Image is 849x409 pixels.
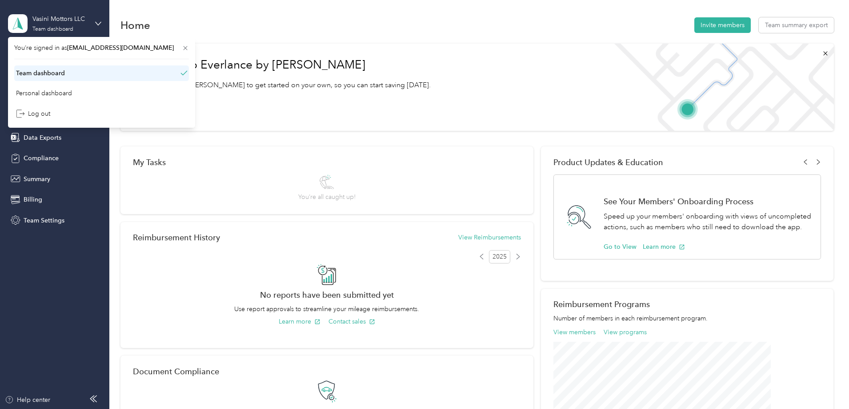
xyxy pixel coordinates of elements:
[298,192,356,202] span: You’re all caught up!
[279,317,320,326] button: Learn more
[14,43,189,53] span: You’re signed in as
[553,314,821,323] p: Number of members in each reimbursement program.
[67,44,174,52] span: [EMAIL_ADDRESS][DOMAIN_NAME]
[604,328,647,337] button: View programs
[489,250,510,263] span: 2025
[24,154,59,163] span: Compliance
[24,195,42,204] span: Billing
[32,14,88,24] div: Vasini Mottors LLC
[694,17,751,33] button: Invite members
[604,197,811,206] h1: See Your Members' Onboarding Process
[759,17,834,33] button: Team summary export
[32,27,73,32] div: Team dashboard
[553,328,596,337] button: View members
[604,242,637,251] button: Go to View
[24,174,50,184] span: Summary
[553,300,821,309] h2: Reimbursement Programs
[605,44,833,131] img: Welcome to everlance
[604,211,811,233] p: Speed up your members' onboarding with views of uncompleted actions, such as members who still ne...
[24,133,61,142] span: Data Exports
[328,317,375,326] button: Contact sales
[643,242,685,251] button: Learn more
[16,89,72,98] div: Personal dashboard
[799,359,849,409] iframe: Everlance-gr Chat Button Frame
[24,216,64,225] span: Team Settings
[458,233,521,242] button: View Reimbursements
[16,109,50,118] div: Log out
[16,69,65,78] div: Team dashboard
[133,304,521,314] p: Use report approvals to streamline your mileage reimbursements.
[120,20,150,30] h1: Home
[5,395,50,405] button: Help center
[553,158,663,167] span: Product Updates & Education
[133,58,431,72] h1: Welcome to Everlance by [PERSON_NAME]
[133,80,431,91] p: Read our step-by-[PERSON_NAME] to get started on your own, so you can start saving [DATE].
[133,367,219,376] h2: Document Compliance
[133,290,521,300] h2: No reports have been submitted yet
[133,158,521,167] div: My Tasks
[133,233,220,242] h2: Reimbursement History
